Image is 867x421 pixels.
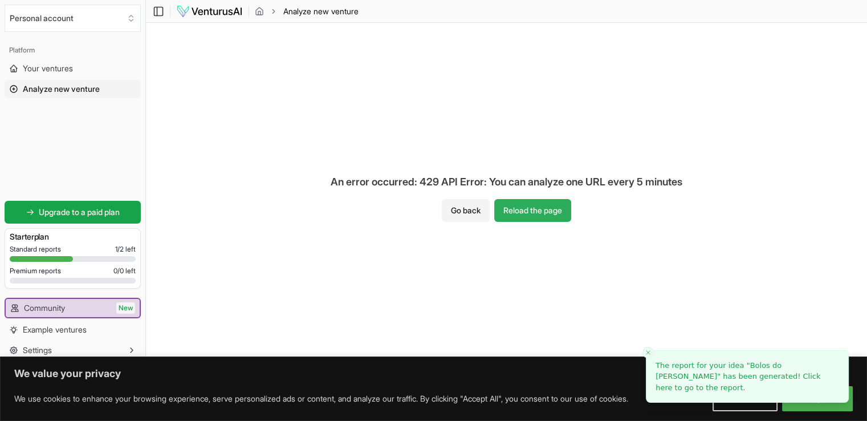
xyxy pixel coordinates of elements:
[642,347,654,358] button: Close toast
[39,207,120,218] span: Upgrade to a paid plan
[10,266,61,276] span: Premium reports
[5,80,141,98] a: Analyze new venture
[283,6,359,17] span: Analyze new venture
[5,341,141,359] button: Settings
[176,5,243,18] img: logo
[255,6,359,17] nav: breadcrumb
[6,299,140,317] a: CommunityNew
[14,367,853,380] p: We value your privacy
[442,199,490,222] button: Go back
[10,231,136,242] h3: Starter plan
[23,345,52,356] span: Settings
[5,201,141,224] a: Upgrade to a paid plan
[5,5,141,32] button: Select an organization
[23,324,87,335] span: Example ventures
[14,392,628,406] p: We use cookies to enhance your browsing experience, serve personalized ads or content, and analyz...
[115,245,136,254] span: 1 / 2 left
[5,41,141,59] div: Platform
[494,199,571,222] button: Reload the page
[656,361,820,392] span: The report for your idea " " has been generated! Click here to go to the report.
[113,266,136,276] span: 0 / 0 left
[5,59,141,78] a: Your ventures
[10,245,61,254] span: Standard reports
[321,165,691,199] div: An error occurred: 429 API Error: You can analyze one URL every 5 minutes
[656,361,781,381] span: Bolos do [PERSON_NAME]
[24,302,65,314] span: Community
[23,63,73,74] span: Your ventures
[116,302,135,314] span: New
[656,360,839,394] a: The report for your idea "Bolos do [PERSON_NAME]" has been generated! Click here to go to the rep...
[23,83,100,95] span: Analyze new venture
[5,321,141,339] a: Example ventures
